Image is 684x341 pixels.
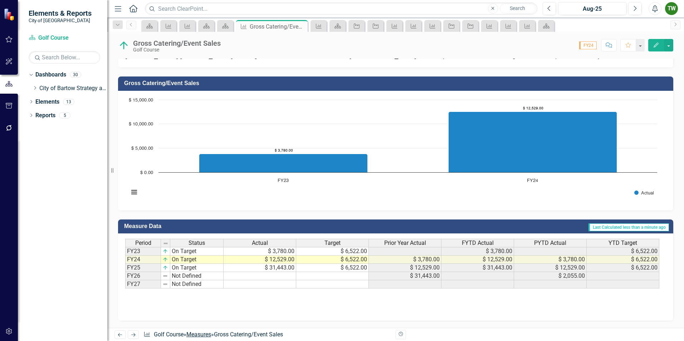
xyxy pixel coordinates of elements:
[63,99,74,105] div: 13
[129,187,139,197] button: View chart menu, Chart
[70,72,81,78] div: 30
[534,240,566,246] span: PYTD Actual
[125,264,161,272] td: FY25
[35,112,55,120] a: Reports
[250,22,306,31] div: Gross Catering/Event Sales
[170,272,224,280] td: Not Defined
[145,3,537,15] input: Search ClearPoint...
[186,331,211,338] a: Measures
[162,273,168,279] img: 8DAGhfEEPCf229AAAAAElFTkSuQmCC
[587,264,659,272] td: $ 6,522.00
[124,80,670,87] h3: Gross Catering/Event Sales
[514,264,587,272] td: $ 12,529.00
[324,240,341,246] span: Target
[369,264,441,272] td: $ 12,529.00
[131,146,153,151] text: $ 5,000.00
[369,256,441,264] td: $ 3,780.00
[523,107,543,110] text: $ 12,529.00
[39,84,107,93] a: City of Bartow Strategy and Performance Dashboard
[609,240,637,246] span: YTD Target
[514,272,587,280] td: $ 2,055.00
[296,256,369,264] td: $ 6,522.00
[510,5,525,11] span: Search
[124,223,295,229] h3: Measure Data
[162,281,168,287] img: 8DAGhfEEPCf229AAAAAElFTkSuQmCC
[462,240,494,246] span: FYTD Actual
[296,264,369,272] td: $ 6,522.00
[214,331,283,338] div: Gross Catering/Event Sales
[252,240,268,246] span: Actual
[163,241,168,246] img: 8DAGhfEEPCf229AAAAAElFTkSuQmCC
[129,98,153,103] text: $ 15,000.00
[588,223,669,231] span: Last Calculated less than a minute ago
[59,112,70,118] div: 5
[634,190,654,196] button: Show Actual
[296,247,369,256] td: $ 6,522.00
[224,264,296,272] td: $ 31,443.00
[125,96,661,203] svg: Interactive chart
[125,96,666,203] div: Chart. Highcharts interactive chart.
[118,40,130,51] img: On Target
[189,240,205,246] span: Status
[384,240,426,246] span: Prior Year Actual
[441,247,514,256] td: $ 3,780.00
[125,280,161,288] td: FY27
[133,47,221,53] div: Golf Course
[441,264,514,272] td: $ 31,443.00
[579,41,597,49] span: FY24
[199,154,368,172] path: FY23, 3,780. Actual.
[170,280,224,288] td: Not Defined
[587,247,659,256] td: $ 6,522.00
[170,264,224,272] td: On Target
[162,257,168,262] img: v3YYN6tj8cIIQQQgghhBBCF9k3ng1qE9ojsbYAAAAASUVORK5CYII=
[125,272,161,280] td: FY26
[35,98,59,106] a: Elements
[143,331,390,339] div: » »
[29,34,100,42] a: Golf Course
[29,51,100,64] input: Search Below...
[441,256,514,264] td: $ 12,529.00
[558,2,626,15] button: Aug-25
[125,247,161,256] td: FY23
[140,170,153,175] text: $ 0.00
[133,39,221,47] div: Gross Catering/Event Sales
[35,71,66,79] a: Dashboards
[514,256,587,264] td: $ 3,780.00
[275,149,293,152] text: $ 3,780.00
[449,112,617,172] path: FY24, 12,529. Actual.
[369,272,441,280] td: $ 31,443.00
[278,178,289,183] text: FY23
[561,5,624,13] div: Aug-25
[224,256,296,264] td: $ 12,529.00
[665,2,678,15] button: TW
[170,256,224,264] td: On Target
[527,178,538,183] text: FY24
[4,8,16,20] img: ClearPoint Strategy
[170,247,224,256] td: On Target
[154,331,184,338] a: Golf Course
[125,256,161,264] td: FY24
[135,240,151,246] span: Period
[129,122,153,127] text: $ 10,000.00
[587,256,659,264] td: $ 6,522.00
[162,248,168,254] img: v3YYN6tj8cIIQQQgghhBBCF9k3ng1qE9ojsbYAAAAASUVORK5CYII=
[29,18,92,23] small: City of [GEOGRAPHIC_DATA]
[224,247,296,256] td: $ 3,780.00
[500,4,536,14] button: Search
[162,265,168,271] img: v3YYN6tj8cIIQQQgghhBBCF9k3ng1qE9ojsbYAAAAASUVORK5CYII=
[29,9,92,18] span: Elements & Reports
